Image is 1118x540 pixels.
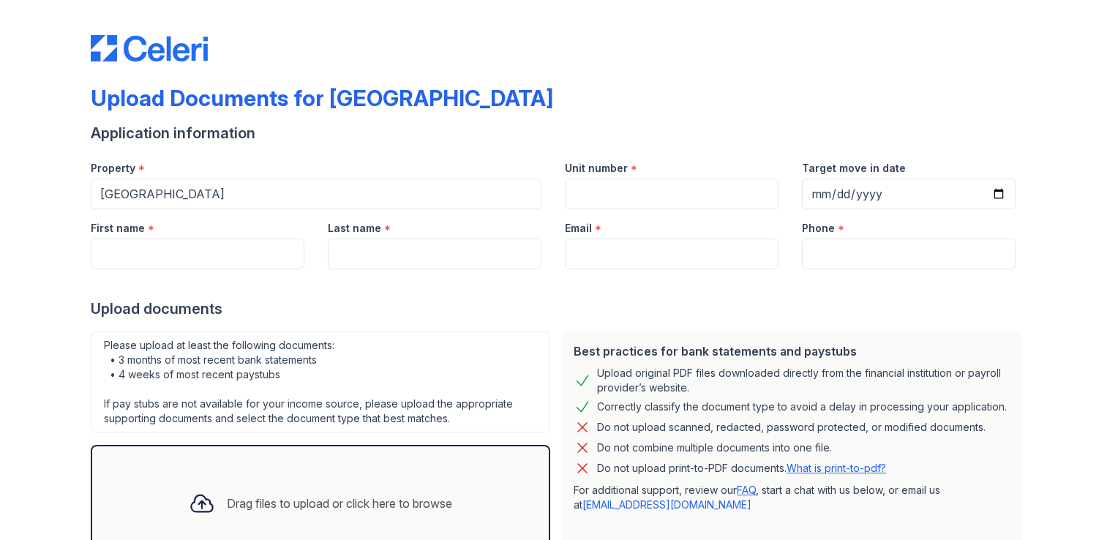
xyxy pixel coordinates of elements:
[91,331,550,433] div: Please upload at least the following documents: • 3 months of most recent bank statements • 4 wee...
[91,221,145,236] label: First name
[802,221,835,236] label: Phone
[802,161,906,176] label: Target move in date
[597,366,1010,395] div: Upload original PDF files downloaded directly from the financial institution or payroll provider’...
[597,439,832,457] div: Do not combine multiple documents into one file.
[597,461,886,476] p: Do not upload print-to-PDF documents.
[565,221,592,236] label: Email
[91,161,135,176] label: Property
[737,484,756,496] a: FAQ
[582,498,751,511] a: [EMAIL_ADDRESS][DOMAIN_NAME]
[91,123,1027,143] div: Application information
[597,419,986,436] div: Do not upload scanned, redacted, password protected, or modified documents.
[787,462,886,474] a: What is print-to-pdf?
[328,221,381,236] label: Last name
[574,483,1010,512] p: For additional support, review our , start a chat with us below, or email us at
[91,35,208,61] img: CE_Logo_Blue-a8612792a0a2168367f1c8372b55b34899dd931a85d93a1a3d3e32e68fde9ad4.png
[574,342,1010,360] div: Best practices for bank statements and paystubs
[597,398,1007,416] div: Correctly classify the document type to avoid a delay in processing your application.
[565,161,628,176] label: Unit number
[227,495,452,512] div: Drag files to upload or click here to browse
[91,299,1027,319] div: Upload documents
[91,85,553,111] div: Upload Documents for [GEOGRAPHIC_DATA]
